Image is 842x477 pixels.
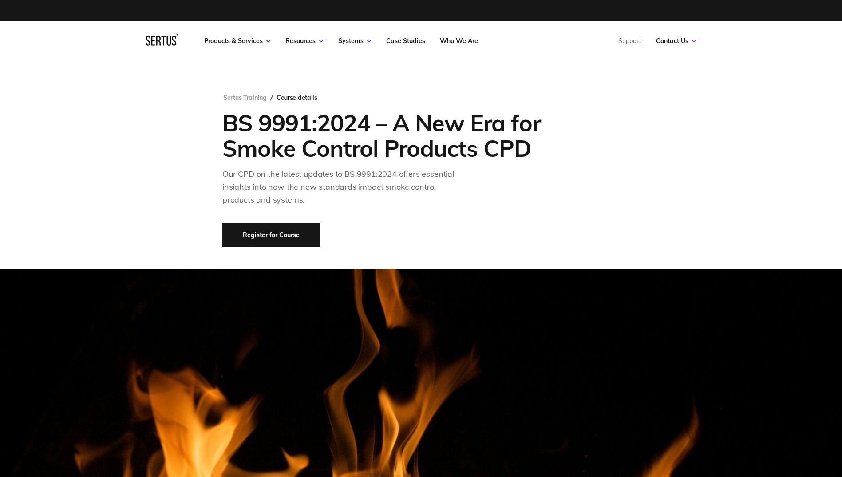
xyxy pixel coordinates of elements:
[798,434,842,477] iframe: Chat Widget
[222,168,466,206] div: Our CPD on the latest updates to BS 9991:2024 offers essential insights into how the new standard...
[223,94,267,102] a: Sertus Training
[440,37,478,45] a: Who We Are
[338,37,372,45] a: Systems
[285,37,324,45] a: Resources
[204,37,271,45] a: Products & Services
[222,223,320,247] a: Register for Course
[386,37,425,45] a: Case Studies
[222,110,562,161] h1: BS 9991:2024 – A New Era for Smoke Control Products CPD
[618,37,641,45] a: Support
[656,37,696,45] a: Contact Us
